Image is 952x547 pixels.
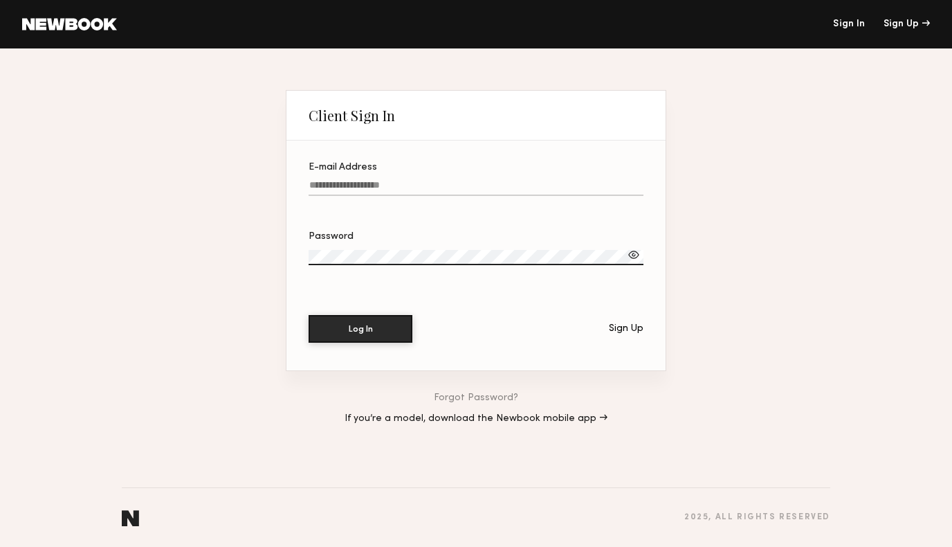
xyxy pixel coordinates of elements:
div: Sign Up [609,324,643,334]
div: Client Sign In [309,107,395,124]
button: Log In [309,315,412,343]
div: Password [309,232,643,242]
a: Forgot Password? [434,393,518,403]
div: 2025 , all rights reserved [684,513,830,522]
a: Sign In [833,19,865,29]
div: Sign Up [884,19,930,29]
div: E-mail Address [309,163,643,172]
input: E-mail Address [309,180,643,196]
a: If you’re a model, download the Newbook mobile app → [345,414,607,424]
input: Password [309,250,643,265]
